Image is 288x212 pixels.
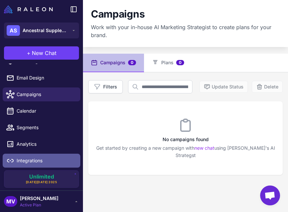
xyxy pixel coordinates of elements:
[20,202,58,208] span: Active Plan
[3,104,80,118] a: Calendar
[29,174,54,179] span: Unlimited
[17,157,75,164] span: Integrations
[128,60,136,65] span: 0
[23,27,69,34] span: Ancestral Supplements
[17,140,75,148] span: Analytics
[26,180,57,185] span: [DATE][DATE] 2025
[7,25,20,36] div: AS
[32,49,56,57] span: New Chat
[3,121,80,134] a: Segments
[88,80,123,93] button: Filters
[260,185,280,205] div: Open chat
[91,8,145,21] h1: Campaigns
[4,46,79,60] button: +New Chat
[4,23,79,38] button: ASAncestral Supplements
[88,136,283,143] h3: No campaigns found
[17,107,75,115] span: Calendar
[199,81,248,93] button: Update Status
[4,5,53,13] img: Raleon Logo
[91,23,280,39] p: Work with your in-house AI Marketing Strategist to create plans for your brand.
[176,60,184,65] span: 0
[20,195,58,202] span: [PERSON_NAME]
[17,74,75,81] span: Email Design
[17,91,75,98] span: Campaigns
[83,54,144,72] button: Campaigns0
[3,71,80,85] a: Email Design
[4,196,17,207] div: MV
[144,54,192,72] button: Plans0
[3,87,80,101] a: Campaigns
[4,5,55,13] a: Raleon Logo
[88,144,283,159] p: Get started by creating a new campaign with using [PERSON_NAME]'s AI Strategst
[194,145,214,151] a: new chat
[3,154,80,168] a: Integrations
[27,49,31,57] span: +
[252,81,283,93] button: Delete
[3,137,80,151] a: Analytics
[17,124,75,131] span: Segments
